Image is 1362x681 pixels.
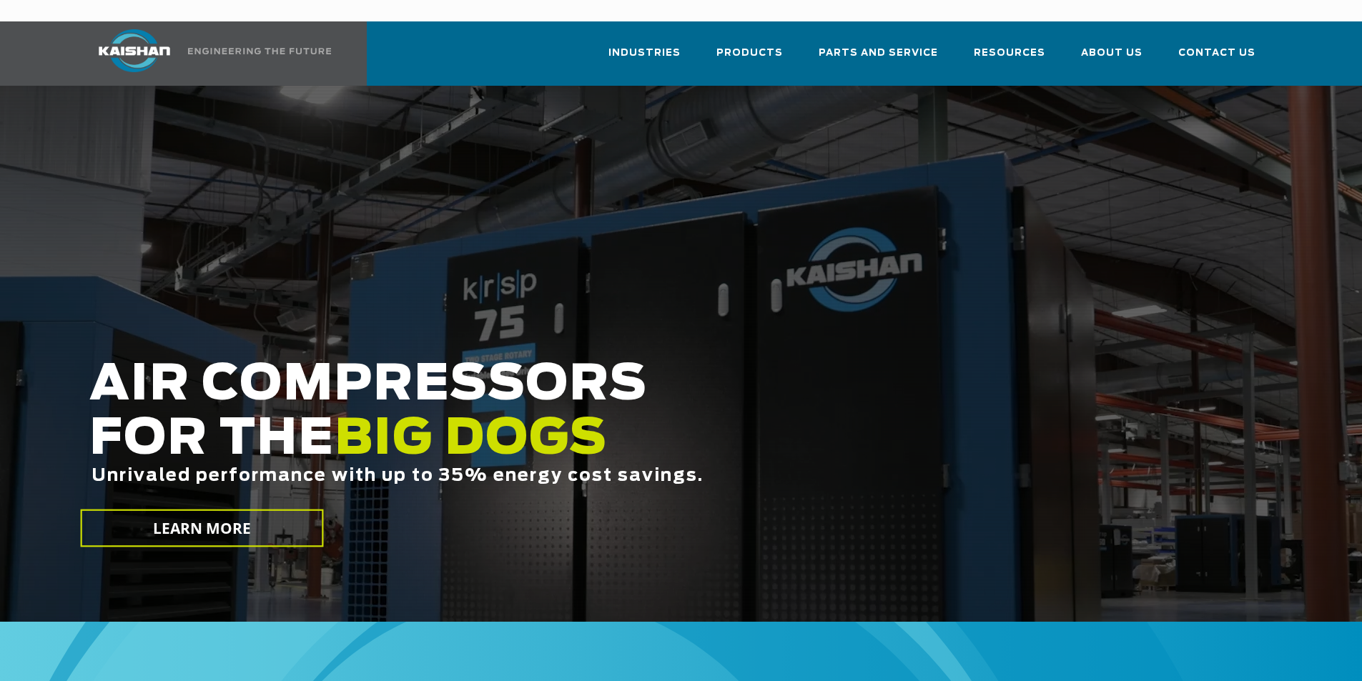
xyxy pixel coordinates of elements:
[335,415,608,464] span: BIG DOGS
[1081,45,1143,61] span: About Us
[81,21,334,86] a: Kaishan USA
[89,358,1073,530] h2: AIR COMPRESSORS FOR THE
[716,45,783,61] span: Products
[974,34,1045,83] a: Resources
[716,34,783,83] a: Products
[974,45,1045,61] span: Resources
[1178,34,1255,83] a: Contact Us
[819,34,938,83] a: Parts and Service
[1178,45,1255,61] span: Contact Us
[819,45,938,61] span: Parts and Service
[608,34,681,83] a: Industries
[152,518,251,539] span: LEARN MORE
[608,45,681,61] span: Industries
[1081,34,1143,83] a: About Us
[188,48,331,54] img: Engineering the future
[80,509,323,547] a: LEARN MORE
[81,29,188,72] img: kaishan logo
[92,467,704,484] span: Unrivaled performance with up to 35% energy cost savings.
